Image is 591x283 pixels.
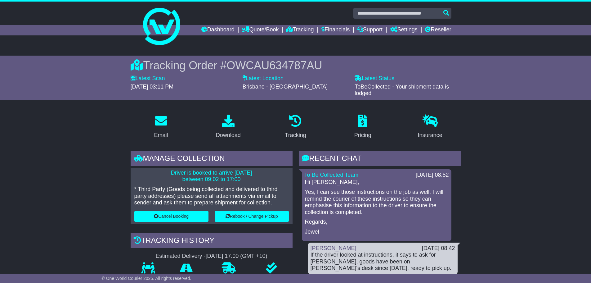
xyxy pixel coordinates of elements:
[134,186,289,206] p: * Third Party (Goods being collected and delivered to third party addresses) please send all atta...
[131,84,174,90] span: [DATE] 03:11 PM
[212,112,245,142] a: Download
[243,84,328,90] span: Brisbane - [GEOGRAPHIC_DATA]
[422,245,455,252] div: [DATE] 08:42
[281,112,310,142] a: Tracking
[243,75,284,82] label: Latest Location
[134,211,208,222] button: Cancel Booking
[305,229,448,235] p: Jewel
[355,84,449,97] span: ToBeCollected - Your shipment data is lodged
[201,25,235,35] a: Dashboard
[416,172,449,179] div: [DATE] 08:52
[285,131,306,139] div: Tracking
[299,151,461,168] div: RECENT CHAT
[242,25,279,35] a: Quote/Book
[357,25,383,35] a: Support
[305,219,448,226] p: Regards,
[150,112,172,142] a: Email
[390,25,418,35] a: Settings
[305,189,448,216] p: Yes, I can see those instructions on the job as well. I will remind the courier of these instruct...
[355,75,394,82] label: Latest Status
[131,151,293,168] div: Manage collection
[414,112,446,142] a: Insurance
[350,112,375,142] a: Pricing
[425,25,451,35] a: Reseller
[354,131,371,139] div: Pricing
[131,59,461,72] div: Tracking Order #
[131,75,165,82] label: Latest Scan
[286,25,314,35] a: Tracking
[311,252,455,272] div: If the driver looked at instructions, it says to ask for [PERSON_NAME], goods have been on [PERSO...
[102,276,191,281] span: © One World Courier 2025. All rights reserved.
[418,131,442,139] div: Insurance
[215,211,289,222] button: Rebook / Change Pickup
[216,131,241,139] div: Download
[154,131,168,139] div: Email
[131,233,293,250] div: Tracking history
[206,253,267,260] div: [DATE] 17:00 (GMT +10)
[226,59,322,72] span: OWCAU634787AU
[304,172,359,178] a: To Be Collected Team
[131,253,293,260] div: Estimated Delivery -
[134,170,289,183] p: Driver is booked to arrive [DATE] between 09:02 to 17:00
[321,25,350,35] a: Financials
[311,245,356,251] a: [PERSON_NAME]
[305,179,448,186] p: Hi [PERSON_NAME],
